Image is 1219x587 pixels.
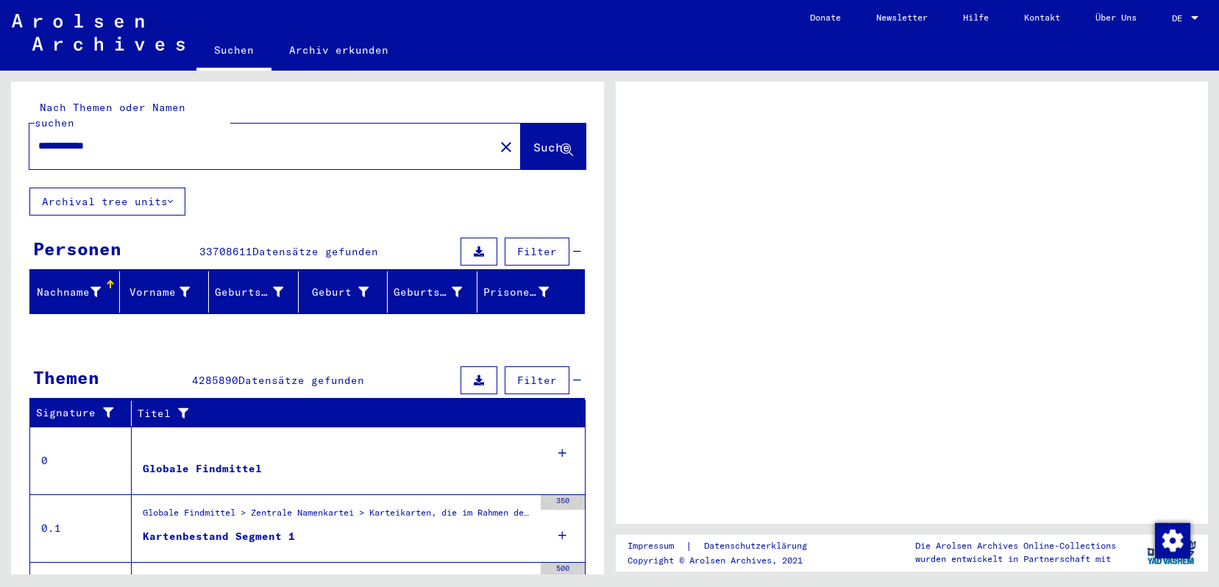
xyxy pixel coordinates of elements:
[299,271,388,313] mat-header-cell: Geburt‏
[143,506,533,527] div: Globale Findmittel > Zentrale Namenkartei > Karteikarten, die im Rahmen der sequentiellen Massend...
[915,552,1116,566] p: wurden entwickelt in Partnerschaft mit
[209,271,299,313] mat-header-cell: Geburtsname
[628,538,825,554] div: |
[1172,13,1188,24] span: DE
[36,405,120,421] div: Signature
[29,188,185,216] button: Archival tree units
[12,14,185,51] img: Arolsen_neg.svg
[143,529,295,544] div: Kartenbestand Segment 1
[1155,523,1190,558] img: Zustimmung ändern
[305,280,388,304] div: Geburt‏
[517,374,557,387] span: Filter
[33,364,99,391] div: Themen
[252,245,378,258] span: Datensätze gefunden
[533,140,570,154] span: Suche
[36,280,119,304] div: Nachname
[30,494,132,562] td: 0.1
[126,285,191,300] div: Vorname
[215,280,302,304] div: Geburtsname
[143,461,262,477] div: Globale Findmittel
[199,245,252,258] span: 33708611
[138,402,571,425] div: Titel
[36,285,101,300] div: Nachname
[394,285,462,300] div: Geburtsdatum
[30,427,132,494] td: 0
[483,285,549,300] div: Prisoner #
[1144,534,1199,571] img: yv_logo.png
[192,374,238,387] span: 4285890
[692,538,825,554] a: Datenschutzerklärung
[35,101,185,129] mat-label: Nach Themen oder Namen suchen
[505,238,569,266] button: Filter
[497,138,515,156] mat-icon: close
[215,285,283,300] div: Geburtsname
[491,132,521,161] button: Clear
[541,563,585,577] div: 500
[138,406,556,421] div: Titel
[120,271,210,313] mat-header-cell: Vorname
[238,374,364,387] span: Datensätze gefunden
[36,402,135,425] div: Signature
[517,245,557,258] span: Filter
[388,271,477,313] mat-header-cell: Geburtsdatum
[196,32,271,71] a: Suchen
[126,280,209,304] div: Vorname
[271,32,406,68] a: Archiv erkunden
[305,285,369,300] div: Geburt‏
[541,495,585,510] div: 350
[628,538,686,554] a: Impressum
[33,235,121,262] div: Personen
[477,271,584,313] mat-header-cell: Prisoner #
[505,366,569,394] button: Filter
[915,539,1116,552] p: Die Arolsen Archives Online-Collections
[394,280,480,304] div: Geburtsdatum
[483,280,567,304] div: Prisoner #
[628,554,825,567] p: Copyright © Arolsen Archives, 2021
[521,124,586,169] button: Suche
[30,271,120,313] mat-header-cell: Nachname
